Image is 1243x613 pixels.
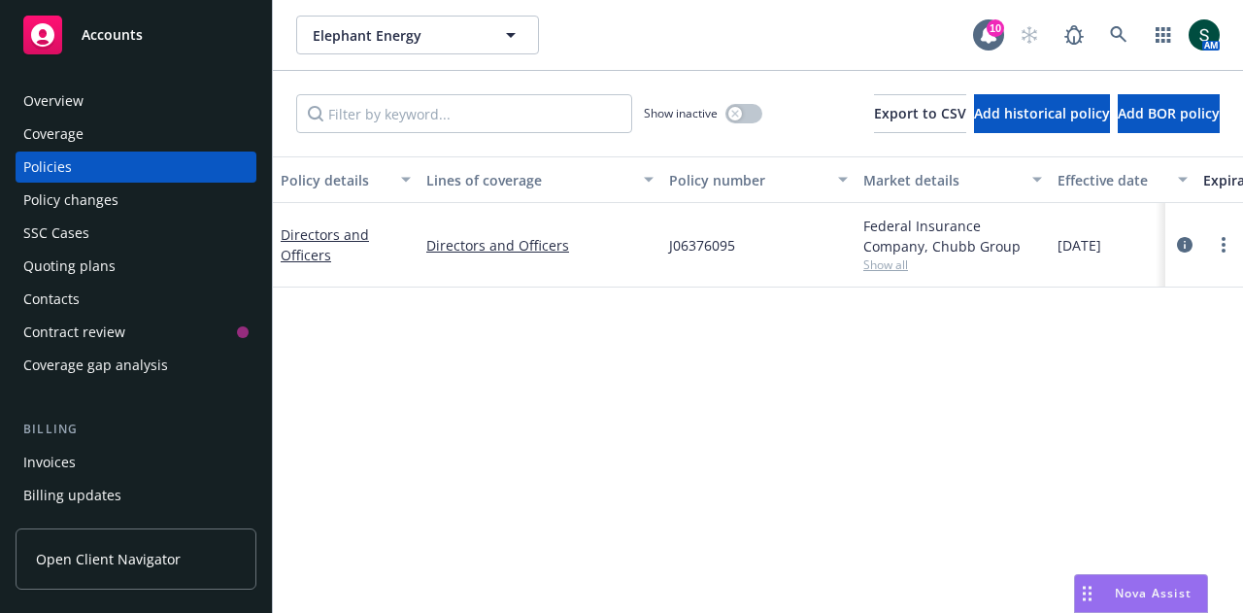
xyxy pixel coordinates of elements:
[1010,16,1049,54] a: Start snowing
[661,156,856,203] button: Policy number
[23,447,76,478] div: Invoices
[23,480,121,511] div: Billing updates
[16,185,256,216] a: Policy changes
[1189,19,1220,51] img: photo
[23,317,125,348] div: Contract review
[1075,575,1099,612] div: Drag to move
[16,317,256,348] a: Contract review
[296,16,539,54] button: Elephant Energy
[16,119,256,150] a: Coverage
[16,420,256,439] div: Billing
[23,218,89,249] div: SSC Cases
[36,549,181,569] span: Open Client Navigator
[281,170,389,190] div: Policy details
[1058,170,1166,190] div: Effective date
[313,25,481,46] span: Elephant Energy
[863,256,1042,273] span: Show all
[16,284,256,315] a: Contacts
[426,235,654,255] a: Directors and Officers
[23,185,118,216] div: Policy changes
[16,218,256,249] a: SSC Cases
[987,19,1004,37] div: 10
[974,94,1110,133] button: Add historical policy
[296,94,632,133] input: Filter by keyword...
[426,170,632,190] div: Lines of coverage
[1118,104,1220,122] span: Add BOR policy
[23,152,72,183] div: Policies
[1050,156,1195,203] button: Effective date
[1058,235,1101,255] span: [DATE]
[23,251,116,282] div: Quoting plans
[281,225,369,264] a: Directors and Officers
[669,235,735,255] span: J06376095
[1118,94,1220,133] button: Add BOR policy
[1173,233,1196,256] a: circleInformation
[1115,585,1192,601] span: Nova Assist
[874,104,966,122] span: Export to CSV
[16,251,256,282] a: Quoting plans
[644,105,718,121] span: Show inactive
[23,85,84,117] div: Overview
[874,94,966,133] button: Export to CSV
[82,27,143,43] span: Accounts
[16,350,256,381] a: Coverage gap analysis
[863,170,1021,190] div: Market details
[863,216,1042,256] div: Federal Insurance Company, Chubb Group
[1074,574,1208,613] button: Nova Assist
[856,156,1050,203] button: Market details
[23,350,168,381] div: Coverage gap analysis
[23,284,80,315] div: Contacts
[16,480,256,511] a: Billing updates
[1099,16,1138,54] a: Search
[16,152,256,183] a: Policies
[16,447,256,478] a: Invoices
[23,119,84,150] div: Coverage
[974,104,1110,122] span: Add historical policy
[669,170,826,190] div: Policy number
[1055,16,1093,54] a: Report a Bug
[1144,16,1183,54] a: Switch app
[16,85,256,117] a: Overview
[1212,233,1235,256] a: more
[419,156,661,203] button: Lines of coverage
[16,8,256,62] a: Accounts
[273,156,419,203] button: Policy details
